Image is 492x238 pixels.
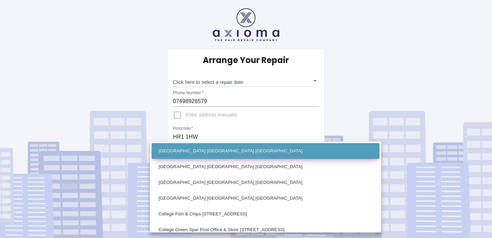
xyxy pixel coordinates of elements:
li: [GEOGRAPHIC_DATA] [GEOGRAPHIC_DATA] [GEOGRAPHIC_DATA] [152,175,379,190]
li: [GEOGRAPHIC_DATA] [GEOGRAPHIC_DATA] [GEOGRAPHIC_DATA] [152,143,379,159]
li: College Fish & Chips [STREET_ADDRESS] [152,206,379,222]
li: [GEOGRAPHIC_DATA] [GEOGRAPHIC_DATA] [GEOGRAPHIC_DATA] [152,159,379,175]
li: [GEOGRAPHIC_DATA] [GEOGRAPHIC_DATA] [GEOGRAPHIC_DATA] [152,190,379,206]
li: College Green Spar Post Office & Store [STREET_ADDRESS] [152,222,379,238]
